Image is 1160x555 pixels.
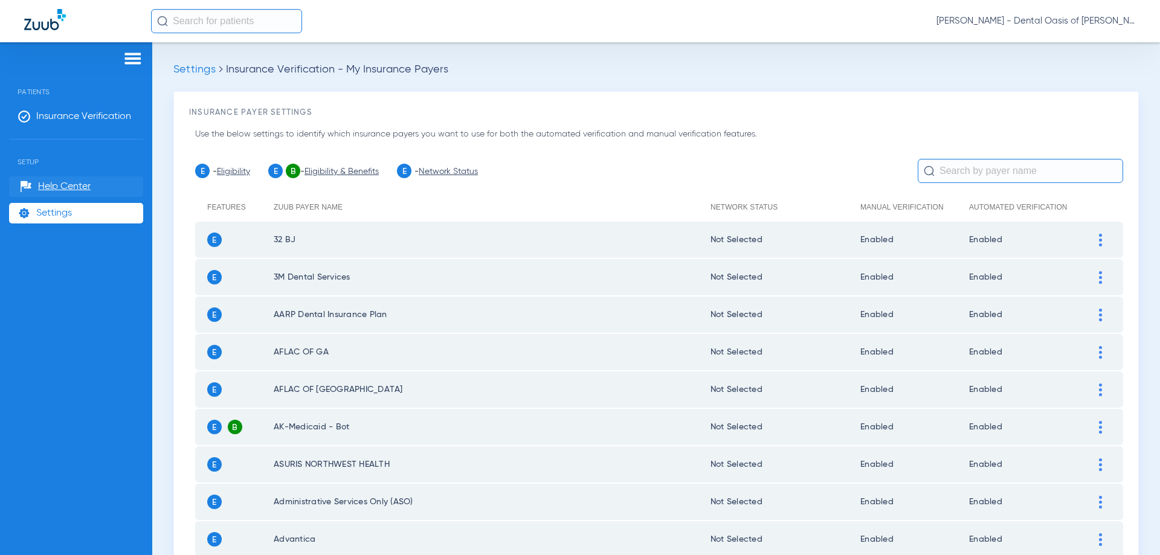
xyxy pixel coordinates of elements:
img: group-vertical.svg [1099,496,1102,508]
span: Enabled [969,535,1002,544]
span: Insurance Verification [36,111,131,123]
span: Enabled [860,385,894,394]
img: hamburger-icon [123,51,143,66]
li: - [268,164,379,178]
span: Not Selected [710,273,762,281]
span: Help Center [38,181,91,193]
span: Not Selected [710,498,762,506]
a: Eligibility [217,167,250,176]
span: Not Selected [710,385,762,394]
span: Enabled [969,273,1002,281]
span: Settings [36,207,72,219]
td: Administrative Services Only (ASO) [274,484,710,520]
td: AFLAC OF GA [274,334,710,370]
img: Search Icon [157,16,168,27]
span: Setup [9,140,143,166]
span: Enabled [860,460,894,469]
span: E [207,495,222,509]
td: ASURIS NORTHWEST HEALTH [274,446,710,483]
span: Enabled [860,535,894,544]
span: Insurance Verification - My Insurance Payers [226,64,448,75]
img: group-vertical.svg [1099,533,1102,546]
span: Enabled [969,460,1002,469]
span: Not Selected [710,348,762,356]
span: Enabled [969,385,1002,394]
th: Manual verification [860,193,969,221]
a: Help Center [20,181,91,193]
span: Enabled [860,273,894,281]
a: Network Status [419,167,478,176]
img: group-vertical.svg [1099,346,1102,359]
span: Not Selected [710,423,762,431]
li: - [397,164,478,178]
img: Search Icon [924,165,935,176]
img: group-vertical.svg [1099,309,1102,321]
span: Not Selected [710,236,762,244]
span: E [207,233,222,247]
span: [PERSON_NAME] - Dental Oasis of [PERSON_NAME] [936,15,1136,27]
td: AFLAC OF [GEOGRAPHIC_DATA] [274,371,710,408]
span: E [207,307,222,322]
span: E [268,164,283,178]
span: E [397,164,411,178]
span: E [207,345,222,359]
img: group-vertical.svg [1099,383,1102,396]
span: Not Selected [710,310,762,319]
span: Enabled [969,310,1002,319]
span: B [286,164,300,178]
span: Patients [9,69,143,96]
span: Enabled [860,423,894,431]
span: B [228,420,242,434]
span: Enabled [969,236,1002,244]
span: Enabled [860,348,894,356]
td: 3M Dental Services [274,259,710,295]
span: E [195,164,210,178]
input: Search by payer name [918,159,1123,183]
iframe: Chat Widget [1100,497,1160,555]
p: Use the below settings to identify which insurance payers you want to use for both the automated ... [195,128,1123,141]
input: Search for patients [151,9,302,33]
span: Enabled [969,348,1002,356]
img: group-vertical.svg [1099,271,1102,284]
span: Enabled [860,236,894,244]
span: Enabled [969,498,1002,506]
img: Zuub Logo [24,9,66,30]
td: AARP Dental Insurance Plan [274,297,710,333]
td: 32 BJ [274,222,710,258]
th: Zuub payer name [274,193,710,221]
th: Features [195,193,274,221]
span: E [207,532,222,547]
span: Enabled [969,423,1002,431]
span: E [207,457,222,472]
th: Network Status [710,193,860,221]
span: E [207,270,222,284]
span: Not Selected [710,535,762,544]
h3: Insurance Payer Settings [189,107,1123,119]
td: AK-Medicaid - Bot [274,409,710,445]
span: E [207,420,222,434]
img: group-vertical.svg [1099,421,1102,434]
a: Eligibility & Benefits [304,167,379,176]
span: Settings [173,64,216,75]
li: - [195,164,250,178]
span: E [207,382,222,397]
span: Not Selected [710,460,762,469]
span: Enabled [860,310,894,319]
img: group-vertical.svg [1099,234,1102,246]
th: Automated Verification [969,193,1090,221]
img: group-vertical.svg [1099,458,1102,471]
span: Enabled [860,498,894,506]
